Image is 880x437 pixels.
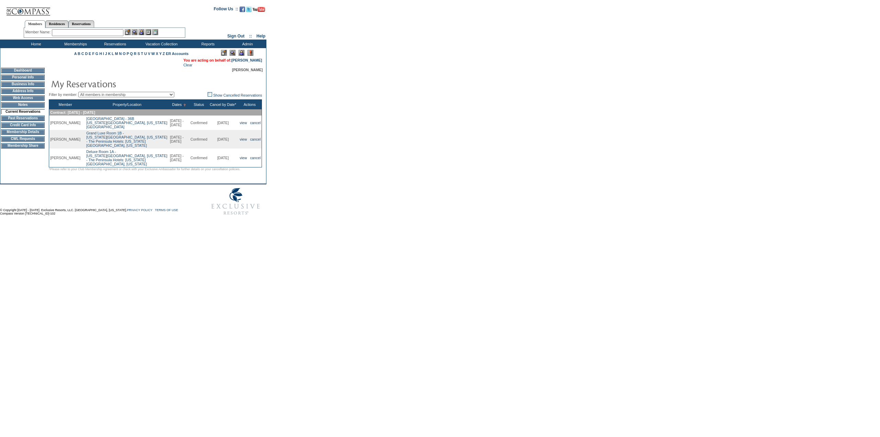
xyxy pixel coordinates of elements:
a: E [89,52,91,56]
span: You are acting on behalf of: [183,58,262,62]
img: b_edit.gif [125,29,131,35]
a: Q [130,52,133,56]
td: [PERSON_NAME] [49,116,81,130]
a: view [240,121,247,125]
a: Member [59,102,72,107]
img: Exclusive Resorts [205,184,266,219]
td: Reports [187,40,227,48]
td: Home [15,40,55,48]
a: TERMS OF USE [155,208,178,212]
th: Actions [238,100,262,110]
a: O [123,52,125,56]
a: view [240,156,247,160]
td: Dashboard [1,68,45,73]
img: b_calculator.gif [152,29,158,35]
td: Admin [227,40,266,48]
a: K [108,52,111,56]
a: Residences [45,20,68,28]
td: Follow Us :: [214,6,238,14]
a: Reservations [68,20,94,28]
img: Edit Mode [221,50,227,56]
a: S [137,52,140,56]
td: [DATE] - [DATE] [169,130,189,149]
a: view [240,137,247,141]
a: P [126,52,129,56]
td: [DATE] - [DATE] [169,116,189,130]
a: D [85,52,88,56]
span: [PERSON_NAME] [232,68,263,72]
a: Show Cancelled Reservations [208,93,262,97]
a: G [96,52,98,56]
a: Y [159,52,162,56]
img: chk_off.JPG [208,92,212,97]
td: Credit Card Info [1,122,45,128]
td: [PERSON_NAME] [49,149,81,167]
td: CWL Requests [1,136,45,142]
a: Deluxe Room 1A -[US_STATE][GEOGRAPHIC_DATA], [US_STATE] - The Peninsula Hotels: [US_STATE][GEOGRA... [86,150,167,166]
td: [DATE] [208,116,238,130]
a: Subscribe to our YouTube Channel [253,9,265,13]
div: Member Name: [25,29,52,35]
a: B [78,52,80,56]
td: Memberships [55,40,95,48]
td: [DATE] [208,130,238,149]
td: Personal Info [1,75,45,80]
a: N [119,52,122,56]
td: Current Reservations [1,109,45,114]
a: [PERSON_NAME] [231,58,262,62]
td: Vacation Collection [134,40,187,48]
a: V [148,52,150,56]
span: :: [249,34,252,39]
td: Address Info [1,88,45,94]
a: R [134,52,136,56]
a: cancel [250,121,261,125]
img: Log Concern/Member Elevation [247,50,253,56]
a: cancel [250,137,261,141]
td: Notes [1,102,45,108]
td: Confirmed [189,116,208,130]
td: [PERSON_NAME] [49,130,81,149]
td: Web Access [1,95,45,101]
td: Confirmed [189,149,208,167]
span: Filter by member: [49,92,77,97]
a: Sign Out [227,34,244,39]
a: PRIVACY POLICY [127,208,152,212]
a: ER Accounts [166,52,189,56]
a: Clear [183,63,192,67]
td: [DATE] - [DATE] [169,149,189,167]
a: W [151,52,155,56]
td: Confirmed [189,130,208,149]
td: Past Reservations [1,116,45,121]
img: View [132,29,137,35]
td: Membership Details [1,129,45,135]
a: A [74,52,77,56]
a: Members [25,20,46,28]
a: Become our fan on Facebook [240,9,245,13]
a: Help [256,34,265,39]
a: Z [163,52,165,56]
a: C [81,52,84,56]
td: Business Info [1,81,45,87]
a: X [156,52,158,56]
a: Status [194,102,204,107]
a: Cancel by Date* [210,102,236,107]
td: [DATE] [208,149,238,167]
a: Grand Luxe Room 1B -[US_STATE][GEOGRAPHIC_DATA], [US_STATE] - The Peninsula Hotels: [US_STATE][GE... [86,131,167,148]
a: Property/Location [113,102,142,107]
img: Follow us on Twitter [246,7,252,12]
img: Reservations [145,29,151,35]
td: Membership Share [1,143,45,149]
span: Contract: [DATE] - [DATE] [50,110,95,114]
img: Compass Home [6,2,51,16]
img: Ascending [182,103,186,106]
img: pgTtlMyReservations.gif [51,77,188,90]
img: View Mode [230,50,235,56]
td: Reservations [95,40,134,48]
a: J [105,52,107,56]
a: cancel [250,156,261,160]
img: Impersonate [239,50,244,56]
a: M [115,52,118,56]
a: Dates [172,102,182,107]
a: I [103,52,104,56]
a: U [144,52,147,56]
